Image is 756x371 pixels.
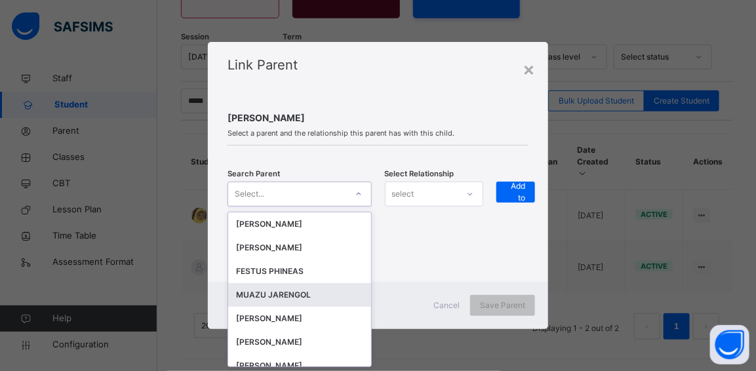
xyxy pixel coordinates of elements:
[710,325,749,364] button: Open asap
[228,128,528,139] span: Select a parent and the relationship this parent has with this child.
[228,111,528,125] span: [PERSON_NAME]
[236,241,363,254] div: [PERSON_NAME]
[385,168,454,180] span: Select Relationship
[506,168,525,216] span: + Add to list
[228,168,280,180] span: Search Parent
[236,265,363,278] div: FESTUS PHINEAS
[228,57,298,73] span: Link Parent
[236,218,363,231] div: [PERSON_NAME]
[480,300,525,311] span: Save Parent
[523,55,535,83] div: ×
[236,312,363,325] div: [PERSON_NAME]
[236,336,363,349] div: [PERSON_NAME]
[392,182,414,206] div: select
[433,300,460,311] span: Cancel
[235,182,264,206] div: Select...
[236,288,363,302] div: MUAZU JARENGOL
